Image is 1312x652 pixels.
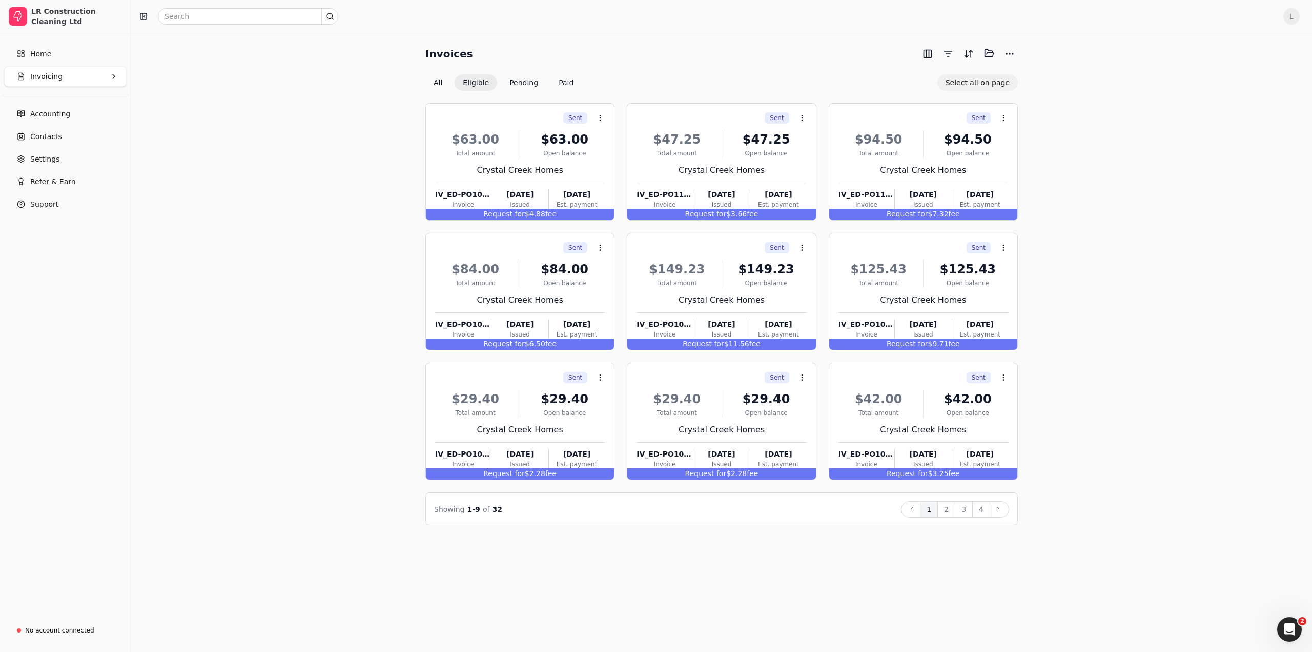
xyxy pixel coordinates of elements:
div: Est. payment [549,330,605,339]
span: Request for [887,210,928,218]
div: Crystal Creek Homes [637,164,806,176]
div: $3.25 [829,468,1017,480]
span: fee [949,210,960,218]
button: Invoicing [4,66,127,87]
div: IV_ED-PO109295_20250920153615427 [637,449,692,460]
h2: Invoices [425,46,473,62]
span: Request for [483,469,525,478]
span: Request for [683,340,724,348]
button: L [1283,8,1300,25]
div: [DATE] [750,449,806,460]
span: fee [949,469,960,478]
span: Request for [483,210,525,218]
div: Total amount [838,279,919,288]
div: $125.43 [928,260,1008,279]
div: $63.00 [435,130,516,149]
div: Est. payment [952,330,1008,339]
div: Est. payment [750,200,806,209]
div: $63.00 [524,130,605,149]
div: [DATE] [693,189,750,200]
span: Sent [972,243,986,252]
div: IV_ED-PO110420_20250920121848591 [637,189,692,200]
span: Showing [434,505,464,513]
div: $3.66 [627,209,815,220]
button: Sort [960,46,977,62]
div: [DATE] [895,449,951,460]
div: $6.50 [426,339,614,350]
div: $7.32 [829,209,1017,220]
a: Contacts [4,126,127,147]
div: Total amount [435,408,516,418]
div: Invoice [637,330,692,339]
div: $11.56 [627,339,815,350]
button: Refer & Earn [4,171,127,192]
button: Eligible [455,74,497,91]
div: Invoice filter options [425,74,582,91]
button: Paid [550,74,582,91]
span: Sent [770,373,784,382]
span: fee [949,340,960,348]
div: IV_ED-PO111673_20250920144609716 [838,189,894,200]
div: Open balance [726,408,807,418]
div: [DATE] [693,449,750,460]
div: Total amount [435,149,516,158]
div: Crystal Creek Homes [637,424,806,436]
div: $47.25 [726,130,807,149]
div: Est. payment [750,330,806,339]
span: Request for [685,210,727,218]
div: Issued [895,330,951,339]
div: Total amount [637,149,717,158]
div: Open balance [726,149,807,158]
span: Sent [568,243,582,252]
div: LR Construction Cleaning Ltd [31,6,122,27]
button: 4 [972,501,990,518]
div: Invoice [435,460,491,469]
iframe: Intercom live chat [1277,617,1302,642]
div: [DATE] [491,189,548,200]
a: Accounting [4,104,127,124]
div: $94.50 [928,130,1008,149]
div: Est. payment [549,200,605,209]
div: $29.40 [524,390,605,408]
span: Support [30,199,58,210]
span: fee [545,340,557,348]
div: [DATE] [750,189,806,200]
div: Issued [693,330,750,339]
div: Est. payment [952,200,1008,209]
div: [DATE] [895,319,951,330]
div: $9.71 [829,339,1017,350]
div: Open balance [524,408,605,418]
span: Request for [887,469,928,478]
span: 1 - 9 [467,505,480,513]
span: Request for [887,340,928,348]
span: 32 [493,505,502,513]
div: Crystal Creek Homes [838,294,1008,306]
div: Est. payment [549,460,605,469]
div: $29.40 [435,390,516,408]
span: Sent [770,113,784,123]
div: Invoice [637,460,692,469]
div: IV_ED-PO109299_20250920153625613 [838,449,894,460]
div: [DATE] [895,189,951,200]
button: More [1001,46,1018,62]
div: Crystal Creek Homes [435,294,605,306]
div: $4.88 [426,209,614,220]
div: Total amount [435,279,516,288]
div: Est. payment [952,460,1008,469]
div: Total amount [838,408,919,418]
div: Open balance [928,408,1008,418]
span: of [483,505,490,513]
div: IV_ED-PO109437_20250920150623181 [637,319,692,330]
div: [DATE] [952,449,1008,460]
div: Issued [491,330,548,339]
span: Settings [30,154,59,165]
span: Request for [483,340,525,348]
div: Est. payment [750,460,806,469]
span: fee [747,469,758,478]
a: Settings [4,149,127,169]
div: Invoice [435,200,491,209]
span: Sent [770,243,784,252]
div: Open balance [928,149,1008,158]
div: [DATE] [491,449,548,460]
